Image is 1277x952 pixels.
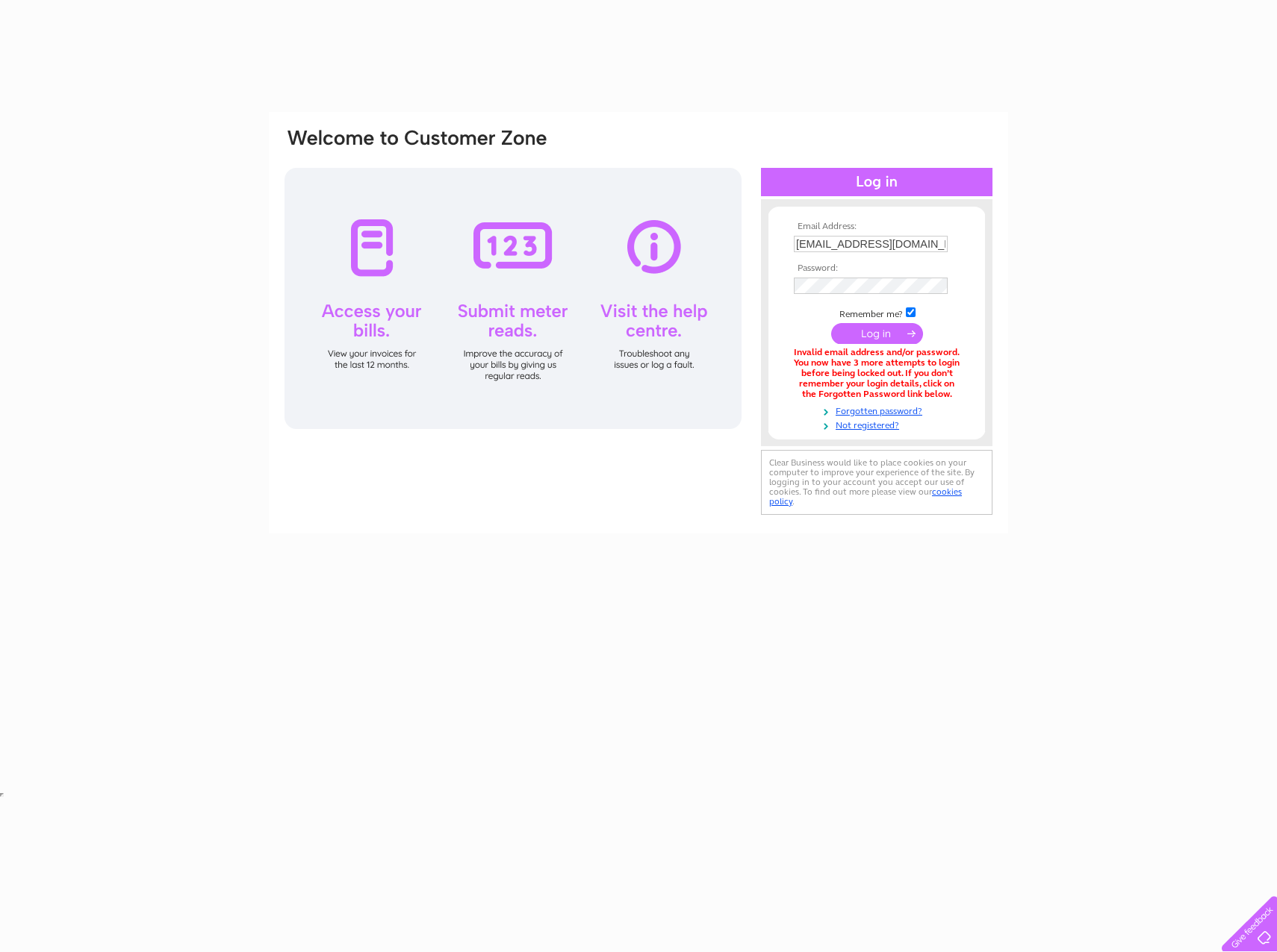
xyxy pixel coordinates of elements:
[769,486,962,507] a: cookies policy
[831,323,923,344] input: Submit
[794,348,960,399] div: Invalid email address and/or password. You now have 3 more attempts to login before being locked ...
[794,403,963,417] a: Forgotten password?
[790,222,963,232] th: Email Address:
[794,417,963,431] a: Not registered?
[761,450,992,515] div: Clear Business would like to place cookies on your computer to improve your experience of the sit...
[790,305,963,320] td: Remember me?
[790,263,963,274] th: Password:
